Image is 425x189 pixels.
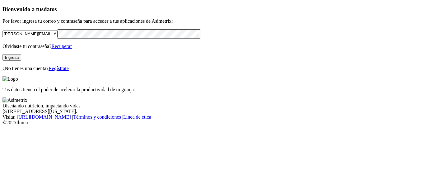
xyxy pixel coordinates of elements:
div: Diseñando nutrición, impactando vidas. [2,103,423,109]
p: Tus datos tienen el poder de acelerar la productividad de tu granja. [2,87,423,92]
p: ¿No tienes una cuenta? [2,66,423,71]
div: Visita : | | [2,114,423,120]
a: Línea de ética [123,114,151,120]
button: Ingresa [2,54,21,61]
a: Regístrate [49,66,69,71]
a: [URL][DOMAIN_NAME] [17,114,71,120]
img: Logo [2,76,18,82]
h3: Bienvenido a tus [2,6,423,13]
input: Tu correo [2,31,58,37]
a: Términos y condiciones [73,114,121,120]
div: © 2025 Iluma [2,120,423,125]
span: datos [44,6,57,12]
a: Recuperar [51,44,72,49]
div: [STREET_ADDRESS][US_STATE]. [2,109,423,114]
p: Olvidaste tu contraseña? [2,44,423,49]
img: Asimetrix [2,97,27,103]
p: Por favor ingresa tu correo y contraseña para acceder a tus aplicaciones de Asimetrix: [2,18,423,24]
